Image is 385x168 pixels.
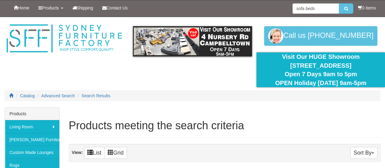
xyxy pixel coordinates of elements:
[20,93,35,98] a: Catalog
[107,5,128,10] span: Contact Us
[133,26,252,56] img: showroom.gif
[5,23,124,54] img: Sydney Furniture Factory
[68,0,98,16] a: Shipping
[18,5,29,10] span: Home
[350,147,377,159] button: Sort By
[292,3,339,14] input: Site search
[69,120,380,132] h1: Products meeting the search criteria
[34,0,68,16] a: Products
[84,147,105,159] a: List
[261,52,380,87] div: Visit Our HUGE Showroom [STREET_ADDRESS] Open 7 Days 9am to 5pm OPEN Holiday [DATE] 9am-5pm
[5,133,59,146] a: [PERSON_NAME] Furniture
[104,147,127,159] a: Grid
[77,5,93,10] span: Shipping
[42,5,59,10] span: Products
[5,146,59,159] a: Custom Made Lounges
[5,120,59,133] a: Living Room
[41,93,75,98] a: Advanced Search
[98,0,132,16] a: Contact Us
[72,150,83,155] strong: View:
[5,108,59,120] div: Products
[9,0,34,16] a: Home
[82,93,110,98] a: Search Results
[358,5,376,11] li: 0 items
